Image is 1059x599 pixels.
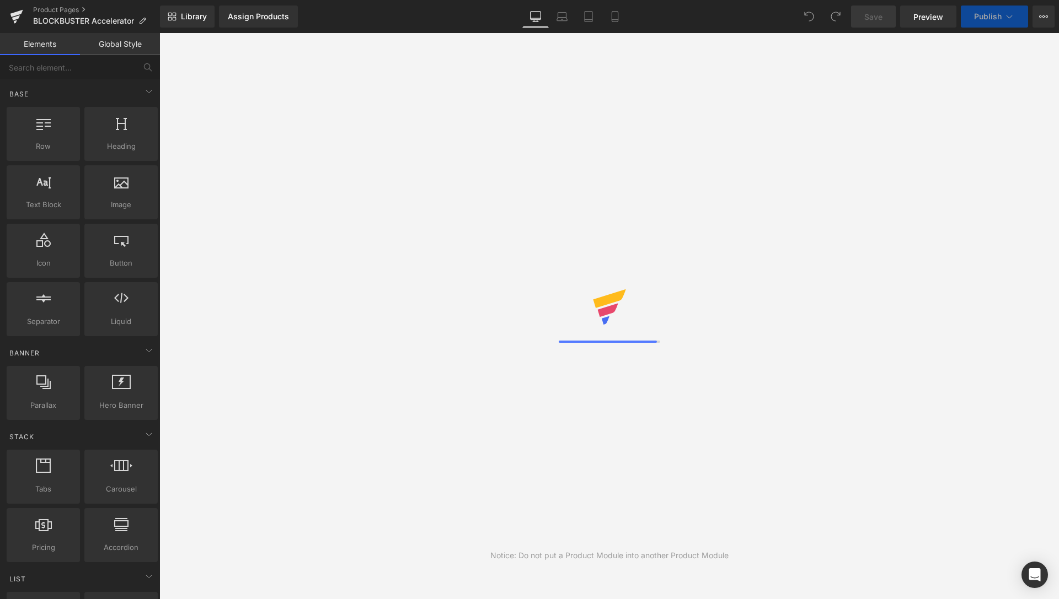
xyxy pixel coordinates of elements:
button: Redo [825,6,847,28]
span: Publish [974,12,1002,21]
div: Assign Products [228,12,289,21]
span: Text Block [10,199,77,211]
span: Library [181,12,207,21]
span: Parallax [10,400,77,411]
span: Liquid [88,316,154,327]
span: Preview [913,11,943,23]
span: Accordion [88,542,154,553]
a: Mobile [602,6,628,28]
span: Pricing [10,542,77,553]
span: Tabs [10,483,77,495]
span: Separator [10,316,77,327]
a: Global Style [80,33,160,55]
span: Stack [8,431,35,442]
a: Laptop [549,6,575,28]
span: Row [10,141,77,152]
span: Base [8,89,30,99]
span: List [8,574,27,584]
span: BLOCKBUSTER Accelerator [33,17,134,25]
span: Banner [8,348,41,358]
span: Heading [88,141,154,152]
a: Preview [900,6,956,28]
span: Save [864,11,882,23]
button: Publish [961,6,1028,28]
span: Icon [10,257,77,269]
a: Product Pages [33,6,160,14]
button: Undo [798,6,820,28]
a: Tablet [575,6,602,28]
span: Carousel [88,483,154,495]
span: Button [88,257,154,269]
div: Notice: Do not put a Product Module into another Product Module [490,549,729,562]
a: Desktop [522,6,549,28]
span: Image [88,199,154,211]
button: More [1033,6,1055,28]
div: Open Intercom Messenger [1021,562,1048,588]
a: New Library [160,6,215,28]
span: Hero Banner [88,400,154,411]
